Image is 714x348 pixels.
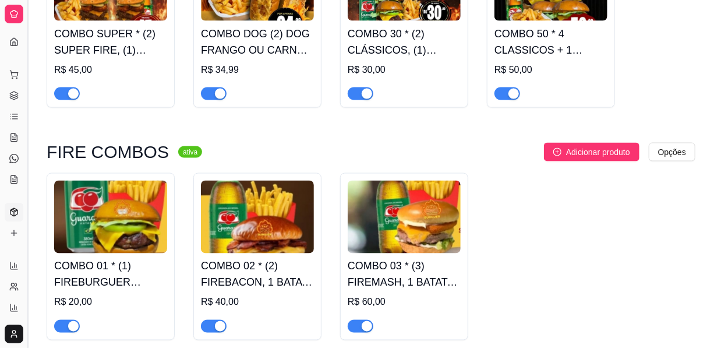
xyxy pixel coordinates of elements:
[47,145,169,159] h3: FIRE COMBOS
[348,181,461,254] img: product-image
[201,63,314,77] div: R$ 34,99
[553,148,561,156] span: plus-circle
[54,296,167,310] div: R$ 20,00
[348,296,461,310] div: R$ 60,00
[54,258,167,291] h4: COMBO 01 * (1) FIREBURGUER CLÁSSICO, (1) BATATA FRITA SIMPLES E (1) GUARANÁ ANTÁRTICA LATA
[348,63,461,77] div: R$ 30,00
[494,26,607,58] h4: COMBO 50 * 4 CLASSICOS + 1 BATATA FRITA + 1 REFRI GUARANÁ 1L
[201,26,314,58] h4: COMBO DOG (2) DOG FRANGO OU CARNE +1 BATATA + 1 GUARANÁ LATA
[178,146,202,158] sup: ativa
[201,258,314,291] h4: COMBO 02 * (2) FIREBACON, 1 BATATA FRITA SIMPLES E 1 GUARANÁ ANTÁRTICA LITRO
[494,63,607,77] div: R$ 50,00
[566,146,630,159] span: Adicionar produto
[649,143,695,161] button: Opções
[54,26,167,58] h4: COMBO SUPER * (2) SUPER FIRE, (1) BATATA > OU < GUARANÁ ANTÁRTICA 1L
[201,181,314,254] img: product-image
[54,63,167,77] div: R$ 45,00
[201,296,314,310] div: R$ 40,00
[658,146,686,159] span: Opções
[348,26,461,58] h4: COMBO 30 * (2) CLÁSSICOS, (1) BATATA, (1) GUARANÁ LATA
[348,258,461,291] h4: COMBO 03 * (3) FIREMASH, 1 BATATA SUPER E 1 GUARANÁ ANTÁRTICA LITRO)
[54,181,167,254] img: product-image
[544,143,639,161] button: Adicionar produto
